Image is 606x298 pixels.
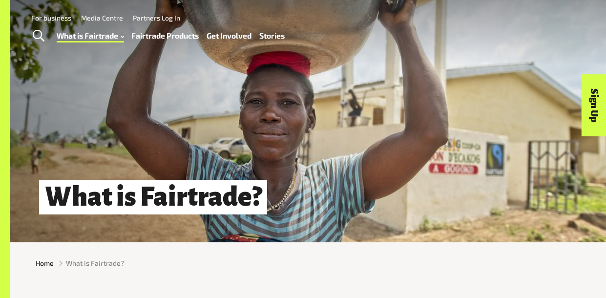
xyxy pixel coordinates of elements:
[207,29,251,43] a: Get Involved
[133,14,180,22] a: Partners Log In
[259,29,285,43] a: Stories
[36,258,54,268] a: Home
[57,29,124,43] a: What is Fairtrade
[31,14,71,22] a: For business
[81,14,123,22] a: Media Centre
[66,258,124,268] span: What is Fairtrade?
[541,12,579,53] img: Fairtrade Australia New Zealand logo
[131,29,199,43] a: Fairtrade Products
[26,24,50,48] a: Toggle Search
[39,180,267,214] h1: What is Fairtrade?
